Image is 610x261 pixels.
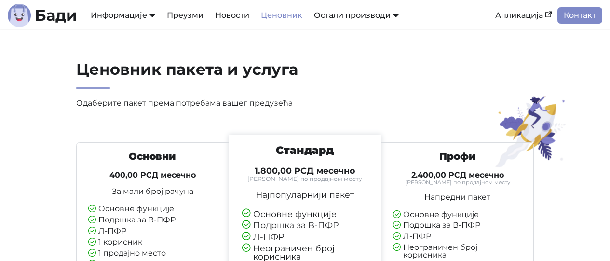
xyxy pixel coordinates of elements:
[314,11,399,20] a: Остали производи
[88,151,217,163] h3: Основни
[242,210,368,219] li: Основне функције
[393,244,522,259] li: Неограничен број корисника
[88,227,217,236] li: Л-ПФР
[8,4,77,27] a: ЛогоБади
[489,95,573,168] img: Ценовник пакета и услуга
[8,4,31,27] img: Лого
[88,249,217,258] li: 1 продајно место
[393,233,522,241] li: Л-ПФР
[393,193,522,201] p: Напредни пакет
[209,7,255,24] a: Новости
[35,8,77,23] b: Бади
[255,7,308,24] a: Ценовник
[242,191,368,199] p: Најпопуларнији пакет
[88,238,217,247] li: 1 корисник
[393,211,522,220] li: Основне функције
[393,151,522,163] h3: Профи
[242,221,368,230] li: Подршка за В-ПФР
[489,7,557,24] a: Апликација
[557,7,602,24] a: Контакт
[161,7,209,24] a: Преузми
[242,244,368,261] li: Неограничен број корисника
[242,144,368,157] h3: Стандард
[76,97,381,110] p: Одаберите пакет према потребама вашег предузећа
[88,170,217,180] h4: 400,00 РСД месечно
[393,170,522,180] h4: 2.400,00 РСД месечно
[393,221,522,230] li: Подршка за В-ПФР
[88,188,217,195] p: За мали број рачуна
[88,205,217,214] li: Основне функције
[88,216,217,225] li: Подршка за В-ПФР
[242,176,368,182] small: [PERSON_NAME] по продајном месту
[242,233,368,242] li: Л-ПФР
[91,11,155,20] a: Информације
[76,60,381,89] h2: Ценовник пакета и услуга
[242,165,368,176] h4: 1.800,00 РСД месечно
[393,180,522,185] small: [PERSON_NAME] по продајном месту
